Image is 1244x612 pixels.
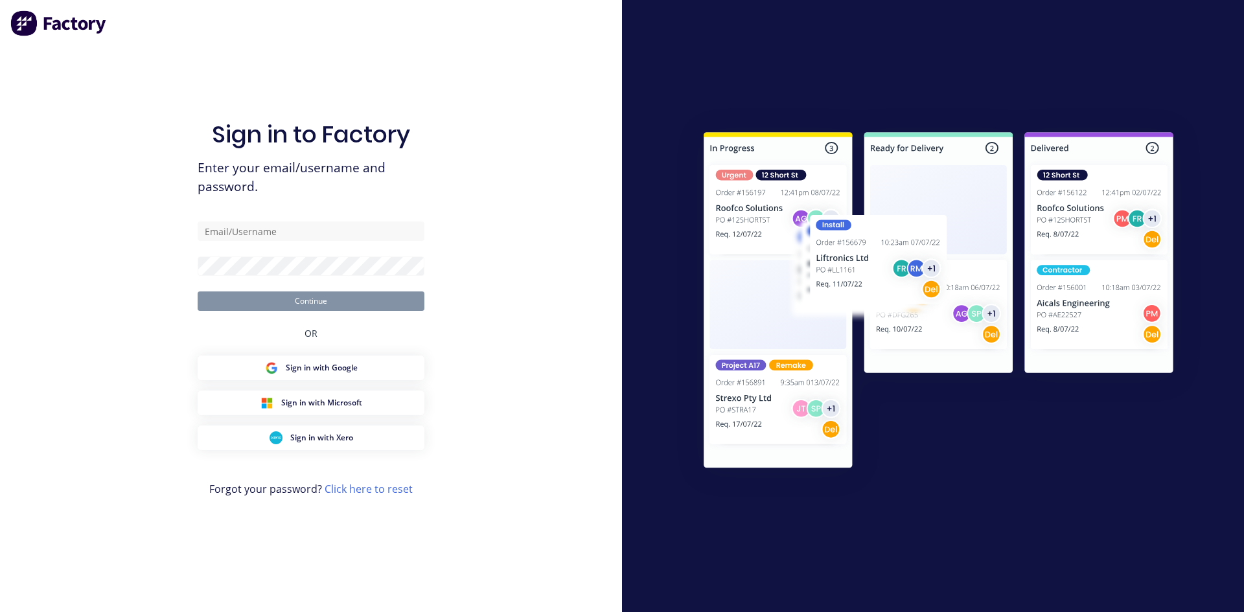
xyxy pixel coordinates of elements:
button: Microsoft Sign inSign in with Microsoft [198,391,424,415]
span: Sign in with Google [286,362,358,374]
span: Forgot your password? [209,481,413,497]
img: Microsoft Sign in [260,396,273,409]
button: Google Sign inSign in with Google [198,356,424,380]
button: Continue [198,291,424,311]
img: Factory [10,10,108,36]
a: Click here to reset [325,482,413,496]
span: Sign in with Microsoft [281,397,362,409]
span: Sign in with Xero [290,432,353,444]
h1: Sign in to Factory [212,120,410,148]
button: Xero Sign inSign in with Xero [198,425,424,450]
img: Sign in [675,106,1202,499]
input: Email/Username [198,221,424,241]
img: Xero Sign in [270,431,282,444]
span: Enter your email/username and password. [198,159,424,196]
img: Google Sign in [265,361,278,374]
div: OR [305,311,317,356]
